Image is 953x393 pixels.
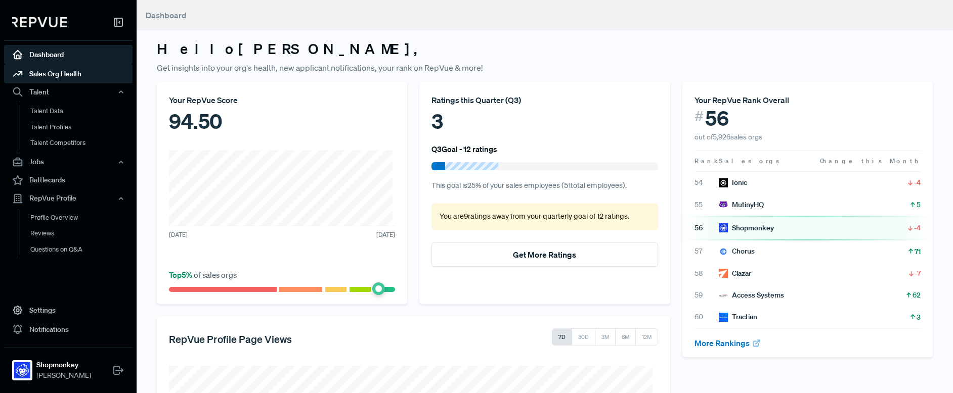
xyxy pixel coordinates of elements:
[719,247,728,256] img: Chorus
[719,223,728,232] img: Shopmonkey
[695,157,719,166] span: Rank
[595,328,616,346] button: 3M
[4,347,133,385] a: ShopmonkeyShopmonkey[PERSON_NAME]
[157,62,933,74] p: Get insights into your org's health, new applicant notifications, your rank on RepVue & more!
[169,230,188,239] span: [DATE]
[4,190,133,207] button: RepVue Profile
[431,242,658,267] button: Get More Ratings
[635,328,658,346] button: 12M
[719,268,751,279] div: Clazar
[820,157,921,165] span: Change this Month
[18,225,146,241] a: Reviews
[695,338,761,348] a: More Rankings
[4,64,133,83] a: Sales Org Health
[431,94,658,106] div: Ratings this Quarter ( Q3 )
[695,95,789,105] span: Your RepVue Rank Overall
[4,301,133,320] a: Settings
[4,171,133,190] a: Battlecards
[913,290,921,300] span: 62
[695,312,719,322] span: 60
[719,312,757,322] div: Tractian
[695,268,719,279] span: 58
[552,328,572,346] button: 7D
[695,177,719,188] span: 54
[4,45,133,64] a: Dashboard
[695,290,719,301] span: 59
[18,103,146,119] a: Talent Data
[719,157,781,165] span: Sales orgs
[4,83,133,101] button: Talent
[719,200,764,210] div: MutinyHQ
[18,210,146,226] a: Profile Overview
[169,333,292,345] h5: RepVue Profile Page Views
[917,312,921,322] span: 3
[4,320,133,339] a: Notifications
[705,106,729,130] span: 56
[695,132,762,141] span: out of 5,926 sales orgs
[719,313,728,322] img: Tractian
[915,247,921,257] span: 71
[719,200,728,209] img: MutinyHQ
[719,290,784,301] div: Access Systems
[146,10,187,20] span: Dashboard
[914,223,921,233] span: -4
[719,291,728,300] img: Access Systems
[431,144,497,154] h6: Q3 Goal - 12 ratings
[12,17,67,27] img: RepVue
[431,106,658,136] div: 3
[572,328,595,346] button: 30D
[4,154,133,171] button: Jobs
[157,40,933,58] h3: Hello [PERSON_NAME] ,
[615,328,636,346] button: 6M
[36,370,91,381] span: [PERSON_NAME]
[695,223,719,233] span: 56
[719,246,755,257] div: Chorus
[36,360,91,370] strong: Shopmonkey
[695,106,704,127] span: #
[18,119,146,135] a: Talent Profiles
[169,270,237,280] span: of sales orgs
[440,211,649,222] p: You are 9 ratings away from your quarterly goal of 12 ratings .
[695,200,719,210] span: 55
[431,180,658,191] p: This goal is 25 % of your sales employees ( 51 total employees).
[18,241,146,258] a: Questions on Q&A
[14,362,30,378] img: Shopmonkey
[719,177,747,188] div: Ionic
[169,106,395,136] div: 94.50
[169,94,395,106] div: Your RepVue Score
[169,270,194,280] span: Top 5 %
[915,268,921,278] span: -7
[719,223,774,233] div: Shopmonkey
[695,246,719,257] span: 57
[914,177,921,187] span: -4
[719,269,728,278] img: Clazar
[917,200,921,210] span: 5
[18,135,146,151] a: Talent Competitors
[376,230,395,239] span: [DATE]
[719,178,728,187] img: Ionic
